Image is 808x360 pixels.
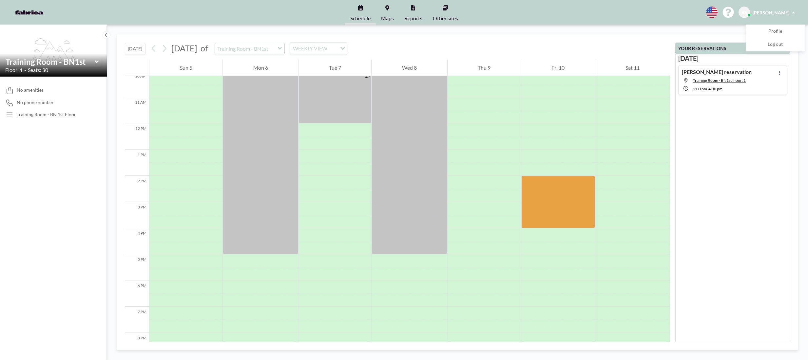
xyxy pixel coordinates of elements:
span: Seats: 30 [28,67,48,73]
div: Search for option [290,43,347,54]
span: Floor: 1 [5,67,23,73]
div: 1 PM [125,150,149,176]
button: YOUR RESERVATIONS [675,43,790,54]
div: 11 AM [125,97,149,123]
div: Mon 6 [223,60,298,76]
span: - [707,86,708,91]
a: Profile [746,25,804,38]
div: Wed 8 [372,60,447,76]
img: organization-logo [10,6,48,19]
div: 4 PM [125,228,149,254]
button: [DATE] [125,43,145,54]
span: [PERSON_NAME] [753,10,789,15]
h3: [DATE] [678,54,787,63]
span: Schedule [350,16,371,21]
span: No amenities [17,87,44,93]
div: 3 PM [125,202,149,228]
span: Other sites [433,16,458,21]
div: Sun 5 [149,60,222,76]
div: Fri 10 [521,60,595,76]
div: 8 PM [125,333,149,359]
span: RS [741,9,747,15]
span: WEEKLY VIEW [292,44,329,53]
span: 4:00 PM [708,86,722,91]
div: Thu 9 [448,60,521,76]
span: [DATE] [171,43,197,53]
span: Training Room - BN1st, floor: 1 [693,78,746,83]
div: 6 PM [125,280,149,307]
div: Training Room - BN 1st Floor [17,112,76,117]
span: • [24,68,26,72]
input: Training Room - BN1st [215,43,278,54]
div: 2 PM [125,176,149,202]
div: 10 AM [125,71,149,97]
div: Sat 11 [595,60,670,76]
div: Tue 7 [298,60,371,76]
span: Profile [768,28,782,35]
div: 12 PM [125,123,149,150]
div: 5 PM [125,254,149,280]
span: of [201,43,208,53]
span: No phone number [17,99,54,105]
input: Search for option [329,44,336,53]
input: Training Room - BN1st [6,57,95,66]
a: Log out [746,38,804,51]
span: 2:00 PM [693,86,707,91]
h4: [PERSON_NAME] reservation [682,69,752,75]
span: Reports [404,16,422,21]
span: Log out [768,41,783,48]
span: Maps [381,16,394,21]
div: 7 PM [125,307,149,333]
